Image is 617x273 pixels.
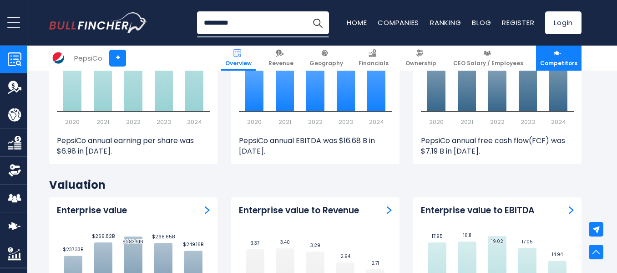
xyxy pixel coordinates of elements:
[522,238,533,245] text: 17.05
[49,12,147,33] img: Bullfincher logo
[49,178,582,192] h2: Valuation
[536,46,582,71] a: Competitors
[354,46,393,71] a: Financials
[339,118,353,126] text: 2023
[545,11,582,34] a: Login
[187,118,202,126] text: 2024
[221,46,256,71] a: Overview
[491,238,503,245] text: 19.02
[472,18,491,27] a: Blog
[239,136,392,156] p: PepsiCo annual EBITDA was $16.68 B in [DATE].
[405,60,436,67] span: Ownership
[552,251,563,258] text: 14.94
[449,46,527,71] a: CEO Salary / Employees
[371,260,379,267] text: 2.71
[92,233,115,240] text: $269.82B
[183,241,203,248] text: $249.16B
[278,118,291,126] text: 2021
[126,118,141,126] text: 2022
[306,11,329,34] button: Search
[463,232,471,239] text: 18.11
[251,240,259,247] text: 3.37
[569,205,574,215] a: Enterprise value to EBITDA
[280,239,290,246] text: 3.40
[63,246,83,253] text: $237.33B
[122,238,143,245] text: $283.91B
[453,60,523,67] span: CEO Salary / Employees
[359,60,389,67] span: Financials
[8,164,21,177] img: Ownership
[540,60,577,67] span: Competitors
[65,118,80,126] text: 2020
[430,18,461,27] a: Ranking
[268,60,293,67] span: Revenue
[421,205,535,216] h3: Enterprise value to EBITDA
[57,205,127,216] h3: Enterprise value
[378,18,419,27] a: Companies
[264,46,298,71] a: Revenue
[432,233,443,240] text: 17.95
[157,118,171,126] text: 2023
[305,46,347,71] a: Geography
[340,253,350,260] text: 2.94
[205,205,210,215] a: Enterprise value
[309,60,343,67] span: Geography
[551,118,566,126] text: 2024
[401,46,440,71] a: Ownership
[49,12,147,33] a: Go to homepage
[310,242,320,249] text: 3.29
[521,118,535,126] text: 2023
[347,18,367,27] a: Home
[429,118,444,126] text: 2020
[490,118,505,126] text: 2022
[96,118,109,126] text: 2021
[308,118,323,126] text: 2022
[109,50,126,67] a: +
[387,205,392,215] a: Enterprise value to Revenue
[502,18,534,27] a: Register
[460,118,473,126] text: 2021
[421,136,574,156] p: PepsiCo annual free cash flow(FCF) was $7.19 B in [DATE].
[152,233,175,240] text: $268.65B
[57,136,210,156] p: PepsiCo annual earning per share was $6.98 in [DATE].
[74,53,102,63] div: PepsiCo
[247,118,262,126] text: 2020
[225,60,252,67] span: Overview
[50,49,67,67] img: PEP logo
[369,118,384,126] text: 2024
[239,205,359,216] h3: Enterprise value to Revenue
